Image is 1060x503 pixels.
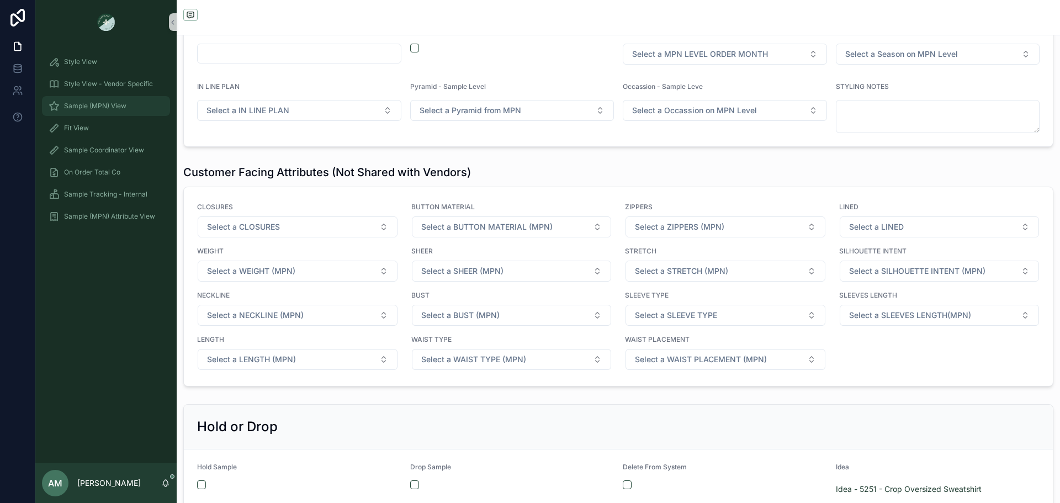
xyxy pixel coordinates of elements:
span: Select a LENGTH (MPN) [207,354,296,365]
span: IN LINE PLAN [197,82,240,91]
span: Select a Pyramid from MPN [420,105,521,116]
span: ZIPPERS [625,203,826,211]
button: Select Button [412,261,612,282]
span: Occassion - Sample Leve [623,82,703,91]
span: Select a STRETCH (MPN) [635,266,728,277]
button: Select Button [197,100,401,121]
button: Select Button [840,261,1040,282]
span: Select a SLEEVES LENGTH(MPN) [849,310,971,321]
span: Select a WAIST TYPE (MPN) [421,354,526,365]
button: Select Button [840,216,1040,237]
span: On Order Total Co [64,168,120,177]
span: LENGTH [197,335,398,344]
span: Sample Tracking - Internal [64,190,147,199]
span: AM [48,476,62,490]
span: Select a IN LINE PLAN [206,105,289,116]
span: Sample Coordinator View [64,146,144,155]
a: On Order Total Co [42,162,170,182]
span: WEIGHT [197,247,398,256]
span: BUTTON MATERIAL [411,203,612,211]
span: NECKLINE [197,291,398,300]
h2: Hold or Drop [197,418,278,436]
button: Select Button [626,216,825,237]
span: Select a CLOSURES [207,221,280,232]
span: Select a BUTTON MATERIAL (MPN) [421,221,553,232]
a: Sample (MPN) View [42,96,170,116]
button: Select Button [412,349,612,370]
div: scrollable content [35,44,177,241]
span: Select a ZIPPERS (MPN) [635,221,724,232]
span: SLEEVE TYPE [625,291,826,300]
span: WAIST TYPE [411,335,612,344]
span: Delete From System [623,463,687,471]
span: SLEEVES LENGTH [839,291,1040,300]
span: Sample (MPN) View [64,102,126,110]
button: Select Button [626,349,825,370]
button: Select Button [198,349,397,370]
span: Pyramid - Sample Level [410,82,486,91]
button: Select Button [412,216,612,237]
span: Select a SILHOUETTE INTENT (MPN) [849,266,985,277]
span: WAIST PLACEMENT [625,335,826,344]
span: Select a WAIST PLACEMENT (MPN) [635,354,767,365]
span: Select a SLEEVE TYPE [635,310,717,321]
button: Select Button [198,261,397,282]
span: Select a WEIGHT (MPN) [207,266,295,277]
button: Select Button [840,305,1040,326]
a: Sample (MPN) Attribute View [42,207,170,226]
span: Select a LINED [849,221,904,232]
a: Style View - Vendor Specific [42,74,170,94]
span: SHEER [411,247,612,256]
p: [PERSON_NAME] [77,478,141,489]
span: Select a NECKLINE (MPN) [207,310,304,321]
span: STRETCH [625,247,826,256]
a: Style View [42,52,170,72]
a: Idea - 5251 - Crop Oversized Sweatshirt [836,484,982,495]
span: SILHOUETTE INTENT [839,247,1040,256]
button: Select Button [412,305,612,326]
span: BUST [411,291,612,300]
button: Select Button [198,305,397,326]
span: Select a Occassion on MPN Level [632,105,757,116]
button: Select Button [410,100,614,121]
button: Select Button [836,44,1040,65]
img: App logo [97,13,115,31]
button: Select Button [626,305,825,326]
span: Sample (MPN) Attribute View [64,212,155,221]
span: LINED [839,203,1040,211]
span: Select a Season on MPN Level [845,49,958,60]
button: Select Button [626,261,825,282]
button: Select Button [623,100,827,121]
span: Select a MPN LEVEL ORDER MONTH [632,49,768,60]
a: Fit View [42,118,170,138]
span: CLOSURES [197,203,398,211]
span: Fit View [64,124,89,133]
a: Sample Coordinator View [42,140,170,160]
span: STYLING NOTES [836,82,889,91]
span: Style View [64,57,97,66]
span: Select a SHEER (MPN) [421,266,504,277]
span: Select a BUST (MPN) [421,310,500,321]
span: Idea [836,463,849,471]
span: Style View - Vendor Specific [64,80,153,88]
button: Select Button [623,44,827,65]
span: Drop Sample [410,463,451,471]
button: Select Button [198,216,397,237]
span: Hold Sample [197,463,237,471]
a: Sample Tracking - Internal [42,184,170,204]
h1: Customer Facing Attributes (Not Shared with Vendors) [183,165,471,180]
